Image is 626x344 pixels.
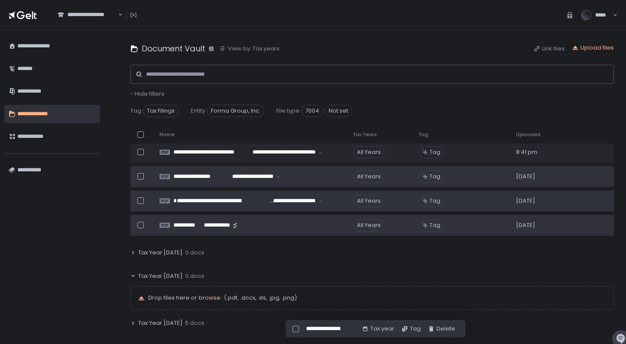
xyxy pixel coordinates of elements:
span: Tag [419,131,428,138]
span: Uploaded [516,131,540,138]
button: View by: Tax years [219,45,280,53]
span: (.pdf, .docx, .xls, .jpg, .png) [222,294,297,302]
button: Tax year [362,325,394,333]
h1: Document Vault [142,43,205,54]
span: Forma Group, Inc. [207,105,264,117]
button: Link files [533,45,565,53]
span: 8:41 pm [516,148,537,156]
span: Tag [430,221,440,229]
span: File type [276,107,300,115]
span: Tax Year [DATE] [138,319,183,327]
span: Name [160,131,174,138]
span: Tag [430,148,440,156]
span: [DATE] [516,197,535,205]
div: All Years [353,170,385,183]
div: Search for option [52,6,123,24]
span: Not set [325,105,352,117]
span: Tax Year [DATE] [138,249,183,257]
span: 0 docs [185,272,204,280]
span: 0 docs [185,249,204,257]
span: Tag [430,197,440,205]
div: All Years [353,146,385,158]
div: All Years [353,195,385,207]
span: Tag [430,173,440,180]
span: Entity [191,107,205,115]
span: [DATE] [516,173,535,180]
span: Tax Filings [143,105,179,117]
button: Delete [428,325,455,333]
button: Upload files [572,44,614,52]
span: [DATE] [516,221,535,229]
span: 7004 [301,105,323,117]
div: All Years [353,219,385,231]
button: Tag [401,325,421,333]
span: browse [199,294,220,302]
span: Tag [130,107,141,115]
button: browse [199,294,220,302]
span: Tax Years [353,131,377,138]
span: Tax Year [DATE] [138,272,183,280]
span: 5 docs [185,319,204,327]
p: Drop files here or [148,294,606,302]
button: - Hide filters [130,90,164,98]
